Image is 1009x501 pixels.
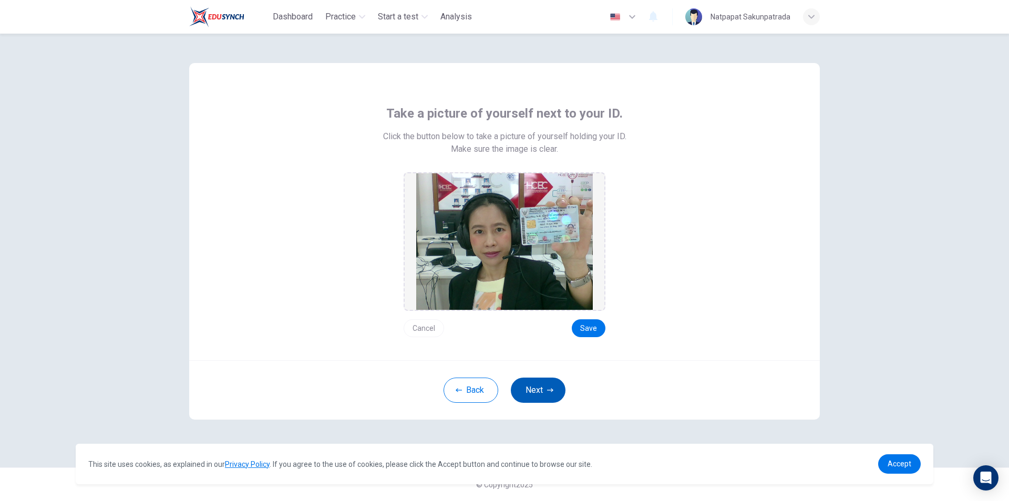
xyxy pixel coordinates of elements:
[685,8,702,25] img: Profile picture
[386,105,623,122] span: Take a picture of yourself next to your ID.
[189,6,244,27] img: Train Test logo
[416,173,593,310] img: preview screemshot
[436,7,476,26] button: Analysis
[374,7,432,26] button: Start a test
[383,130,626,143] span: Click the button below to take a picture of yourself holding your ID.
[888,460,911,468] span: Accept
[269,7,317,26] button: Dashboard
[973,465,998,490] div: Open Intercom Messenger
[88,460,592,468] span: This site uses cookies, as explained in our . If you agree to the use of cookies, please click th...
[609,13,622,21] img: en
[440,11,472,23] span: Analysis
[273,11,313,23] span: Dashboard
[572,319,605,337] button: Save
[325,11,356,23] span: Practice
[225,460,270,468] a: Privacy Policy
[511,378,565,403] button: Next
[878,454,921,474] a: dismiss cookie message
[404,319,444,337] button: Cancel
[711,11,790,23] div: Natpapat Sakunpatrada
[76,444,933,484] div: cookieconsent
[378,11,418,23] span: Start a test
[189,6,269,27] a: Train Test logo
[444,378,498,403] button: Back
[476,481,533,489] span: © Copyright 2025
[451,143,558,155] span: Make sure the image is clear.
[321,7,369,26] button: Practice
